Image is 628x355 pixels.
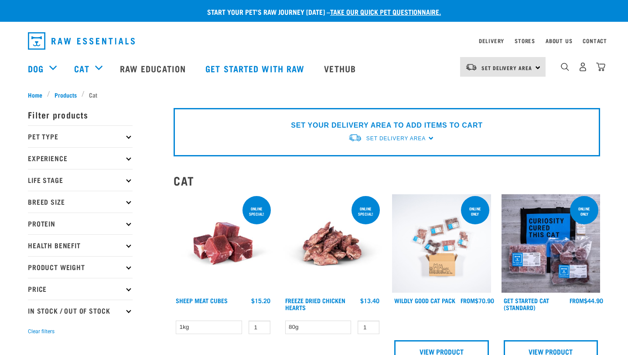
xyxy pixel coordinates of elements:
div: $13.40 [360,297,379,304]
span: Set Delivery Area [481,66,532,69]
a: Vethub [315,51,367,86]
a: Dog [28,62,44,75]
div: ONLINE ONLY [461,202,489,220]
a: Sheep Meat Cubes [176,299,228,302]
img: FD Chicken Hearts [283,194,382,293]
img: van-moving.png [348,133,362,142]
input: 1 [358,321,379,334]
p: Life Stage [28,169,133,191]
a: Products [50,90,82,99]
div: online only [570,202,598,220]
p: Product Weight [28,256,133,278]
nav: dropdown navigation [21,29,607,53]
a: Cat [74,62,89,75]
img: Raw Essentials Logo [28,32,135,50]
a: Get started with Raw [197,51,315,86]
a: Home [28,90,47,99]
a: take our quick pet questionnaire. [330,10,441,14]
p: Protein [28,213,133,234]
span: Set Delivery Area [366,135,426,142]
span: Home [28,90,42,99]
img: home-icon-1@2x.png [561,63,569,71]
a: About Us [546,39,572,42]
p: In Stock / Out Of Stock [28,300,133,321]
img: user.png [578,62,587,71]
p: SET YOUR DELIVERY AREA TO ADD ITEMS TO CART [291,120,482,131]
a: Get Started Cat (Standard) [504,299,549,309]
p: Filter products [28,104,133,125]
div: ONLINE SPECIAL! [352,202,380,220]
h2: Cat [174,174,600,187]
p: Experience [28,147,133,169]
span: FROM [570,299,584,302]
img: Cat 0 2sec [392,194,491,293]
a: Freeze Dried Chicken Hearts [285,299,345,309]
button: Clear filters [28,328,55,335]
nav: breadcrumbs [28,90,600,99]
p: Price [28,278,133,300]
img: home-icon@2x.png [596,62,605,71]
div: $44.90 [570,297,603,304]
p: Pet Type [28,125,133,147]
a: Contact [583,39,607,42]
img: Assortment Of Raw Essential Products For Cats Including, Blue And Black Tote Bag With "Curiosity ... [502,194,601,293]
div: ONLINE SPECIAL! [242,202,271,220]
a: Delivery [479,39,504,42]
p: Breed Size [28,191,133,213]
span: Products [55,90,77,99]
span: FROM [461,299,475,302]
img: van-moving.png [465,63,477,71]
a: Stores [515,39,535,42]
div: $15.20 [251,297,270,304]
img: Sheep Meat [174,194,273,293]
input: 1 [249,321,270,334]
a: Wildly Good Cat Pack [394,299,455,302]
p: Health Benefit [28,234,133,256]
div: $70.90 [461,297,494,304]
a: Raw Education [111,51,197,86]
